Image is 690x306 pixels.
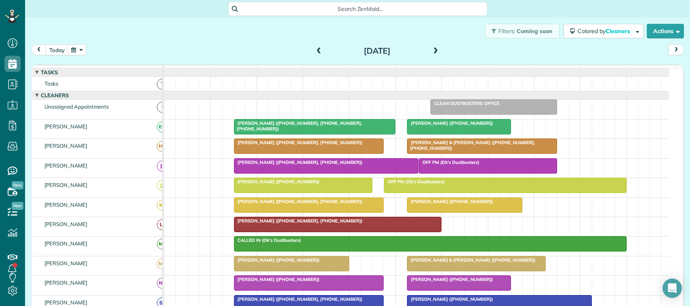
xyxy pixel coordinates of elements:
span: HC [157,141,168,152]
span: JR [157,180,168,191]
span: [PERSON_NAME] ([PHONE_NUMBER]) [407,296,493,302]
span: 1pm [442,67,456,73]
span: New [12,202,23,210]
span: [PERSON_NAME] ([PHONE_NUMBER]) [407,277,493,282]
span: JB [157,161,168,172]
span: Tasks [43,80,60,87]
button: Colored byCleaners [563,24,644,38]
span: NN [157,278,168,289]
span: [PERSON_NAME] ([PHONE_NUMBER]) [234,257,320,263]
span: T [157,79,168,90]
span: [PERSON_NAME] ([PHONE_NUMBER], [PHONE_NUMBER]) [234,140,363,145]
span: [PERSON_NAME] & [PERSON_NAME] ([PHONE_NUMBER], [PHONE_NUMBER]) [407,140,535,151]
button: Actions [647,24,684,38]
div: Open Intercom Messenger [663,279,682,298]
span: 2pm [488,67,502,73]
span: [PERSON_NAME] [43,279,89,286]
span: Coming soon [517,27,553,35]
span: Filters: [498,27,515,35]
span: [PERSON_NAME] ([PHONE_NUMBER], [PHONE_NUMBER]) [234,159,363,165]
span: [PERSON_NAME] & [PERSON_NAME] ([PHONE_NUMBER]) [407,257,536,263]
span: [PERSON_NAME] [43,240,89,247]
span: OFF PM (Dk's Dustbusters) [418,159,480,165]
span: Cleaners [39,92,70,99]
span: 5pm [627,67,641,73]
span: KB [157,200,168,211]
span: [PERSON_NAME] [43,299,89,306]
span: [PERSON_NAME] ([PHONE_NUMBER]) [234,277,320,282]
span: 7am [164,67,179,73]
span: Colored by [578,27,633,35]
span: ! [157,102,168,113]
span: 10am [303,67,321,73]
span: 3pm [534,67,549,73]
span: New [12,181,23,189]
span: Cleaners [606,27,631,35]
span: [PERSON_NAME] ([PHONE_NUMBER], [PHONE_NUMBER]) [234,199,363,204]
span: [PERSON_NAME] ([PHONE_NUMBER]) [407,120,493,126]
span: [PERSON_NAME] ([PHONE_NUMBER], [PHONE_NUMBER]) [234,218,363,224]
span: 9am [257,67,272,73]
span: EM [157,122,168,132]
span: MT [157,239,168,249]
span: 11am [349,67,367,73]
span: [PERSON_NAME] [43,260,89,266]
span: [PERSON_NAME] [43,123,89,130]
span: Tasks [39,69,59,75]
span: CALLED IN (Dk's Dustbusters) [234,237,302,243]
span: [PERSON_NAME] ([PHONE_NUMBER], [PHONE_NUMBER]) [234,296,363,302]
span: 4pm [581,67,595,73]
span: [PERSON_NAME] [43,162,89,169]
span: MB [157,258,168,269]
span: [PERSON_NAME] ([PHONE_NUMBER]) [407,199,493,204]
span: [PERSON_NAME] ([PHONE_NUMBER]) [234,179,320,184]
button: next [669,44,684,55]
span: OFF PM (Dk's Dustbusters) [384,179,445,184]
span: [PERSON_NAME] [43,143,89,149]
span: CLEAN DUSTBUSTERS OFFICE [430,101,500,106]
button: today [46,44,68,55]
span: [PERSON_NAME] [43,201,89,208]
span: Unassigned Appointments [43,103,110,110]
span: [PERSON_NAME] [43,182,89,188]
h2: [DATE] [327,46,428,55]
span: LF [157,219,168,230]
span: 12pm [396,67,413,73]
span: [PERSON_NAME] ([PHONE_NUMBER], [PHONE_NUMBER], [PHONE_NUMBER]) [234,120,362,132]
span: [PERSON_NAME] [43,221,89,227]
span: 8am [211,67,226,73]
button: prev [31,44,46,55]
